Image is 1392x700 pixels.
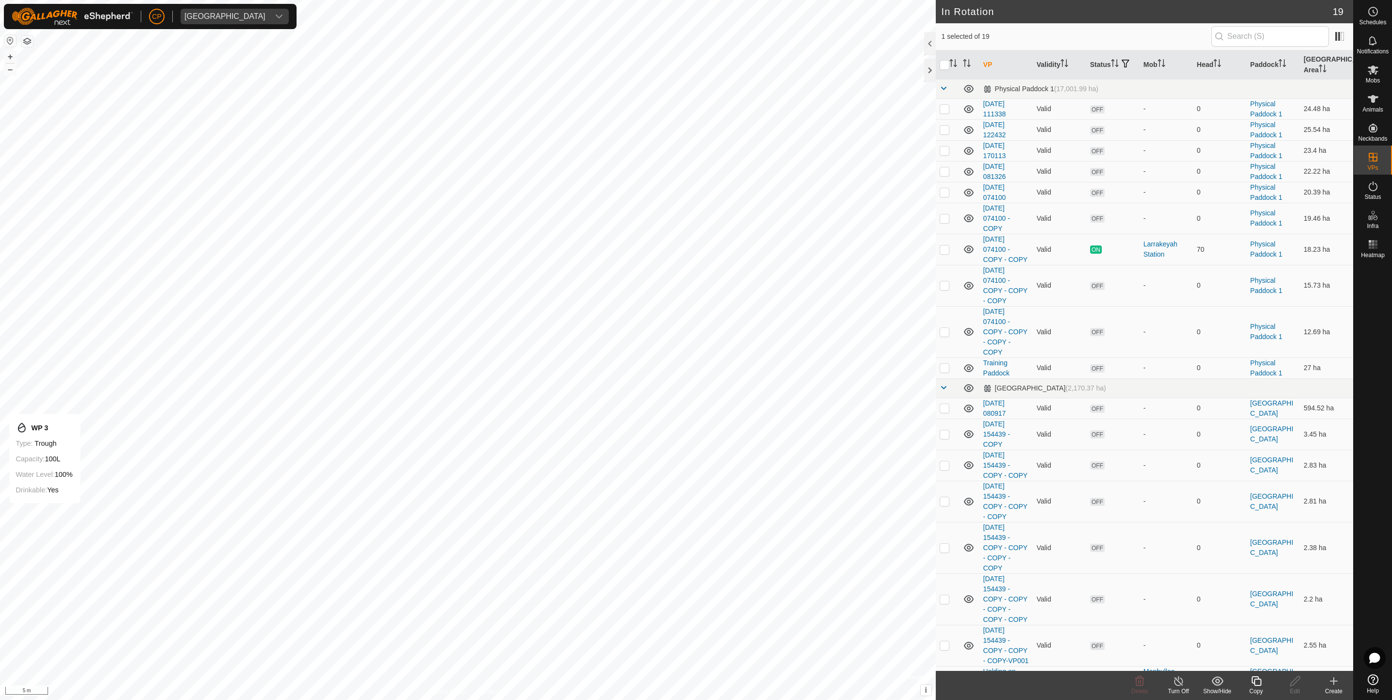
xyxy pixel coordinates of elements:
div: - [1143,496,1189,506]
td: 3.45 ha [1300,419,1353,450]
td: 22.22 ha [1300,161,1353,182]
span: OFF [1090,282,1105,290]
label: Capacity: [16,455,45,463]
td: Valid [1033,573,1086,625]
span: Status [1364,194,1381,200]
td: 20.39 ha [1300,182,1353,203]
a: [DATE] 154439 - COPY [983,420,1010,448]
a: Physical Paddock 1 [1250,359,1282,377]
span: CP [152,12,161,22]
div: - [1143,187,1189,197]
span: OFF [1090,498,1105,506]
span: OFF [1090,105,1105,114]
a: [DATE] 111338 [983,100,1006,118]
td: 2.38 ha [1300,522,1353,573]
span: OFF [1090,147,1105,155]
td: 0 [1193,450,1246,481]
span: 1 selected of 19 [942,32,1211,42]
td: 0 [1193,481,1246,522]
td: 0 [1193,419,1246,450]
a: [DATE] 074100 - COPY - COPY [983,235,1028,263]
span: OFF [1090,405,1105,413]
td: 0 [1193,140,1246,161]
a: [DATE] 154439 - COPY - COPY [983,451,1028,479]
a: [DATE] 170113 [983,142,1006,160]
th: VP [979,50,1033,80]
a: [GEOGRAPHIC_DATA] [1250,425,1293,443]
label: Water Level: [16,471,54,478]
td: Valid [1033,140,1086,161]
a: Physical Paddock 1 [1250,209,1282,227]
div: - [1143,327,1189,337]
div: [GEOGRAPHIC_DATA] [184,13,265,20]
span: VPs [1367,165,1378,171]
a: Physical Paddock 1 [1250,277,1282,294]
a: [DATE] 074100 - COPY - COPY - COPY [983,266,1027,305]
p-sorticon: Activate to sort [949,61,957,68]
td: 0 [1193,398,1246,419]
th: Paddock [1246,50,1300,80]
a: [DATE] 080917 [983,399,1006,417]
div: 100L [16,453,72,465]
td: Valid [1033,161,1086,182]
td: 0 [1193,98,1246,119]
td: 0 [1193,182,1246,203]
a: [DATE] 154439 - COPY - COPY - COPY-VP001 [983,626,1029,665]
div: Larrakeyah Station [1143,239,1189,260]
div: - [1143,460,1189,471]
td: Valid [1033,182,1086,203]
span: OFF [1090,461,1105,470]
span: 19 [1333,4,1343,19]
th: Validity [1033,50,1086,80]
a: Physical Paddock 1 [1250,142,1282,160]
span: i [925,686,927,694]
div: - [1143,403,1189,413]
div: - [1143,363,1189,373]
div: - [1143,104,1189,114]
p-sorticon: Activate to sort [963,61,971,68]
th: Mob [1140,50,1193,80]
span: OFF [1090,214,1105,223]
a: [DATE] 122432 [983,121,1006,139]
div: - [1143,280,1189,291]
a: Physical Paddock 1 [1250,163,1282,180]
td: 15.73 ha [1300,265,1353,306]
td: Valid [1033,98,1086,119]
td: Valid [1033,306,1086,358]
div: Create [1314,687,1353,696]
td: Valid [1033,666,1086,687]
div: - [1143,429,1189,440]
div: Copy [1237,687,1276,696]
a: [GEOGRAPHIC_DATA] [1250,667,1293,685]
a: [DATE] 081326 [983,163,1006,180]
td: Valid [1033,522,1086,573]
button: Map Layers [21,35,33,47]
a: [DATE] 074100 - COPY - COPY - COPY - COPY [983,308,1027,356]
p-sorticon: Activate to sort [1061,61,1068,68]
td: 19.46 ha [1300,203,1353,234]
td: 2.81 ha [1300,481,1353,522]
a: [GEOGRAPHIC_DATA] [1250,590,1293,608]
a: [GEOGRAPHIC_DATA] [1250,492,1293,510]
img: Gallagher Logo [12,8,133,25]
div: - [1143,213,1189,224]
a: [DATE] 074100 [983,183,1006,201]
a: Physical Paddock 1 [1250,183,1282,201]
td: 0 [1193,573,1246,625]
div: Turn Off [1159,687,1198,696]
p-sorticon: Activate to sort [1278,61,1286,68]
span: Animals [1362,107,1383,113]
a: [DATE] 154439 - COPY - COPY - COPY - COPY [983,523,1027,572]
div: Edit [1276,687,1314,696]
span: OFF [1090,364,1105,373]
a: [GEOGRAPHIC_DATA] [1250,456,1293,474]
div: Yes [16,484,72,496]
a: [GEOGRAPHIC_DATA] [1250,399,1293,417]
button: – [4,64,16,75]
td: Valid [1033,358,1086,378]
td: 25.54 ha [1300,119,1353,140]
td: 0 [1193,358,1246,378]
td: 70 [1193,234,1246,265]
td: Valid [1033,450,1086,481]
input: Search (S) [1211,26,1329,47]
